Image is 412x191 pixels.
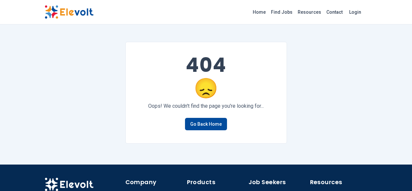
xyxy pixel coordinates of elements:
[268,7,295,17] a: Find Jobs
[345,6,365,19] a: Login
[324,7,345,17] a: Contact
[187,178,245,187] h4: Products
[295,7,324,17] a: Resources
[185,118,227,130] a: Go Back Home
[139,55,274,75] h1: 404
[249,178,306,187] h4: Job Seekers
[139,79,274,98] p: 😞
[139,102,274,110] p: Oops! We couldn't find the page you're looking for...
[250,7,268,17] a: Home
[310,178,368,187] h4: Resources
[45,5,93,19] img: Elevolt
[125,178,183,187] h4: Company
